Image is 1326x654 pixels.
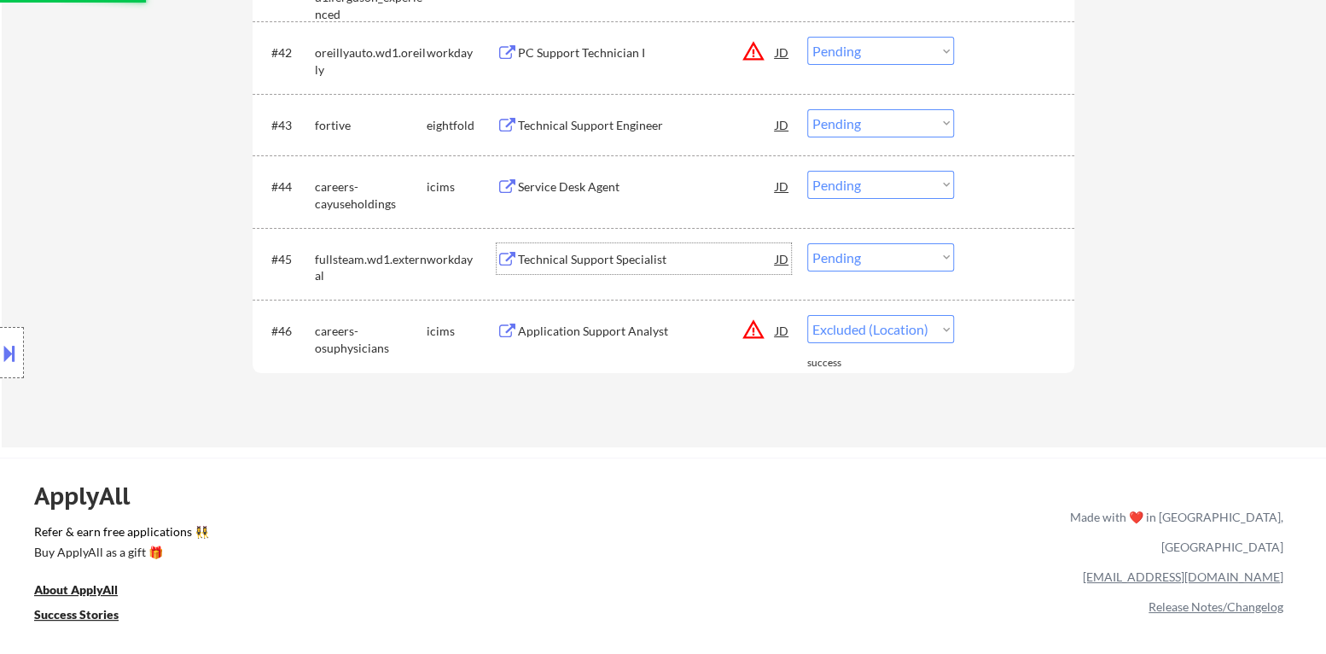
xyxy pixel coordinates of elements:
[1083,569,1283,584] a: [EMAIL_ADDRESS][DOMAIN_NAME]
[774,315,791,346] div: JD
[518,251,776,268] div: Technical Support Specialist
[34,526,713,544] a: Refer & earn free applications 👯‍♀️
[427,178,497,196] div: icims
[518,323,776,340] div: Application Support Analyst
[315,117,427,134] div: fortive
[742,318,765,342] button: warning_amber
[742,39,765,63] button: warning_amber
[807,356,875,371] div: success
[774,171,791,201] div: JD
[427,117,497,134] div: eightfold
[518,44,776,61] div: PC Support Technician I
[315,323,427,356] div: careers-osuphysicians
[774,109,791,140] div: JD
[271,44,301,61] div: #42
[34,606,142,628] a: Success Stories
[1063,502,1283,562] div: Made with ❤️ in [GEOGRAPHIC_DATA], [GEOGRAPHIC_DATA]
[774,37,791,67] div: JD
[427,251,497,268] div: workday
[427,44,497,61] div: workday
[34,607,119,622] u: Success Stories
[518,117,776,134] div: Technical Support Engineer
[315,178,427,212] div: careers-cayuseholdings
[774,243,791,274] div: JD
[427,323,497,340] div: icims
[315,251,427,284] div: fullsteam.wd1.external
[1149,599,1283,614] a: Release Notes/Changelog
[315,44,427,78] div: oreillyauto.wd1.oreilly
[518,178,776,196] div: Service Desk Agent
